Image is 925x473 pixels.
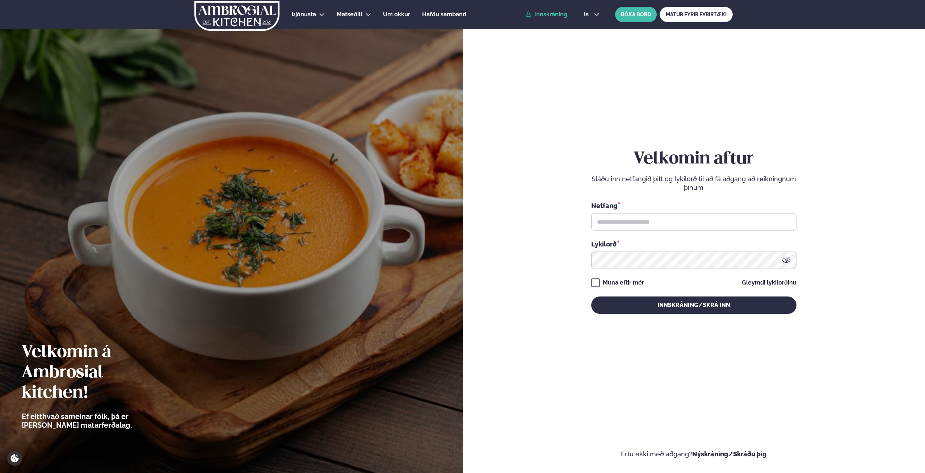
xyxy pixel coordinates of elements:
[591,296,796,314] button: Innskráning/Skrá inn
[526,11,567,18] a: Innskráning
[615,7,657,22] button: BÓKA BORÐ
[337,10,362,19] a: Matseðill
[292,11,316,18] span: Þjónusta
[383,10,410,19] a: Um okkur
[578,12,605,17] button: is
[692,450,767,458] a: Nýskráning/Skráðu þig
[7,451,22,466] a: Cookie settings
[194,1,280,31] img: logo
[591,149,796,169] h2: Velkomin aftur
[422,10,466,19] a: Hafðu samband
[591,201,796,210] div: Netfang
[292,10,316,19] a: Þjónusta
[422,11,466,18] span: Hafðu samband
[584,12,591,17] span: is
[383,11,410,18] span: Um okkur
[742,280,796,286] a: Gleymdi lykilorðinu
[591,239,796,249] div: Lykilorð
[22,343,172,403] h2: Velkomin á Ambrosial kitchen!
[337,11,362,18] span: Matseðill
[660,7,733,22] a: MATUR FYRIR FYRIRTÆKI
[22,412,172,430] p: Ef eitthvað sameinar fólk, þá er [PERSON_NAME] matarferðalag.
[591,175,796,192] p: Sláðu inn netfangið þitt og lykilorð til að fá aðgang að reikningnum þínum
[484,450,904,459] p: Ertu ekki með aðgang?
